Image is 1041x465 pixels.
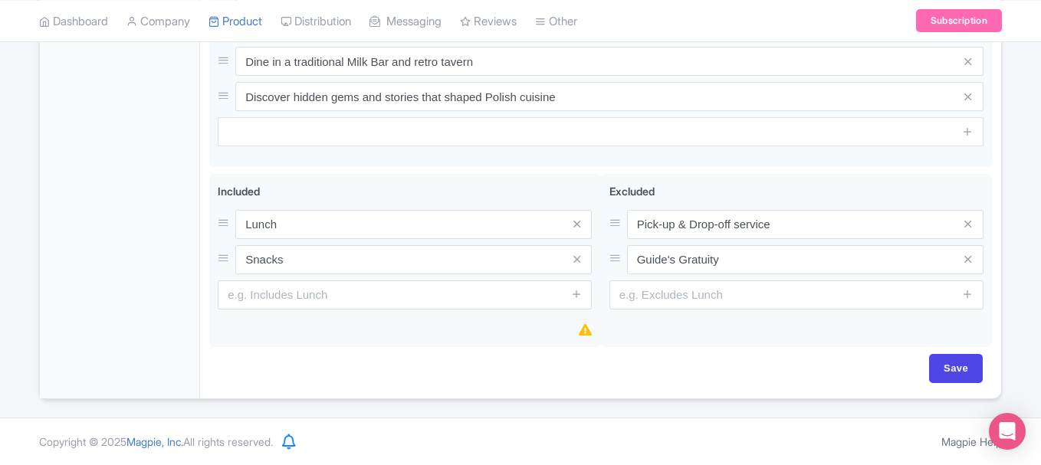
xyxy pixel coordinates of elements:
span: Excluded [609,185,655,198]
a: Magpie Help [941,435,1002,448]
input: Save [929,354,983,383]
a: Subscription [916,9,1002,32]
span: Magpie, Inc. [126,435,183,448]
input: e.g. Excludes Lunch [609,280,984,309]
div: Open Intercom Messenger [989,413,1026,450]
input: e.g. Includes Lunch [218,280,592,309]
span: Included [218,185,260,198]
div: Copyright © 2025 All rights reserved. [30,434,282,450]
